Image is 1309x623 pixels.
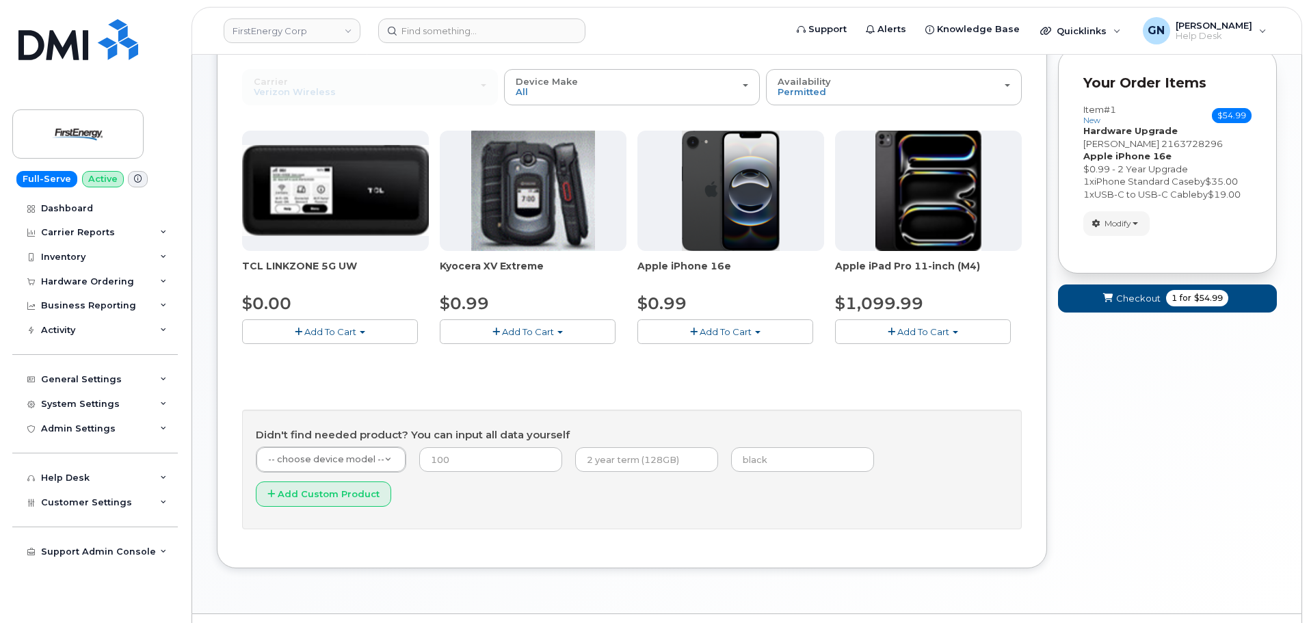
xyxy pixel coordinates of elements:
small: new [1083,116,1100,125]
span: $54.99 [1212,108,1252,123]
span: Alerts [877,23,906,36]
span: Add To Cart [502,326,554,337]
span: [PERSON_NAME] [1083,138,1159,149]
img: linkzone5g.png [242,145,429,235]
input: 2 year term (128GB) [575,447,718,472]
button: Checkout 1 for $54.99 [1058,284,1277,313]
input: Find something... [378,18,585,43]
span: $35.00 [1205,176,1238,187]
a: Knowledge Base [916,16,1029,43]
iframe: Messenger Launcher [1249,564,1299,613]
span: Add To Cart [897,326,949,337]
span: Knowledge Base [937,23,1020,36]
span: #1 [1104,104,1116,115]
h4: Didn't find needed product? You can input all data yourself [256,429,1008,441]
p: Your Order Items [1083,73,1252,93]
span: 1 [1083,189,1089,200]
span: -- choose device model -- [268,454,384,464]
span: $1,099.99 [835,293,923,313]
div: $0.99 - 2 Year Upgrade [1083,163,1252,176]
span: [PERSON_NAME] [1176,20,1252,31]
a: -- choose device model -- [256,447,406,472]
img: ipad_pro_11_m4.png [875,131,981,251]
div: x by [1083,175,1252,188]
h3: Item [1083,105,1116,124]
span: $0.99 [440,293,489,313]
button: Modify [1083,211,1150,235]
button: Add Custom Product [256,481,391,507]
div: x by [1083,188,1252,201]
a: Alerts [856,16,916,43]
button: Add To Cart [242,319,418,343]
img: iphone16e.png [682,131,780,251]
div: Geoffrey Newport [1133,17,1276,44]
span: Availability [778,76,831,87]
strong: Hardware Upgrade [1083,125,1178,136]
span: 1 [1083,176,1089,187]
span: $19.00 [1208,189,1241,200]
input: 100 [419,447,562,472]
span: Checkout [1116,292,1161,305]
div: Apple iPhone 16e [637,259,824,287]
img: xvextreme.gif [471,131,595,251]
span: Permitted [778,86,826,97]
span: 1 [1172,292,1177,304]
button: Availability Permitted [766,69,1022,105]
a: FirstEnergy Corp [224,18,360,43]
span: Add To Cart [304,326,356,337]
span: $0.99 [637,293,687,313]
span: for [1177,292,1194,304]
span: Help Desk [1176,31,1252,42]
button: Add To Cart [637,319,813,343]
span: Modify [1105,217,1131,230]
button: Add To Cart [835,319,1011,343]
span: GN [1148,23,1165,39]
a: Support [787,16,856,43]
span: 2163728296 [1161,138,1223,149]
div: Kyocera XV Extreme [440,259,626,287]
span: Quicklinks [1057,25,1107,36]
span: Add To Cart [700,326,752,337]
button: Device Make All [504,69,760,105]
button: Add To Cart [440,319,616,343]
span: iPhone Standard Case [1094,176,1194,187]
input: black [731,447,874,472]
span: $0.00 [242,293,291,313]
span: USB-C to USB-C Cable [1094,189,1197,200]
div: Apple iPad Pro 11-inch (M4) [835,259,1022,287]
strong: Apple iPhone 16e [1083,150,1172,161]
span: All [516,86,528,97]
span: Support [808,23,847,36]
div: TCL LINKZONE 5G UW [242,259,429,287]
div: Quicklinks [1031,17,1130,44]
span: $54.99 [1194,292,1223,304]
span: Device Make [516,76,578,87]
